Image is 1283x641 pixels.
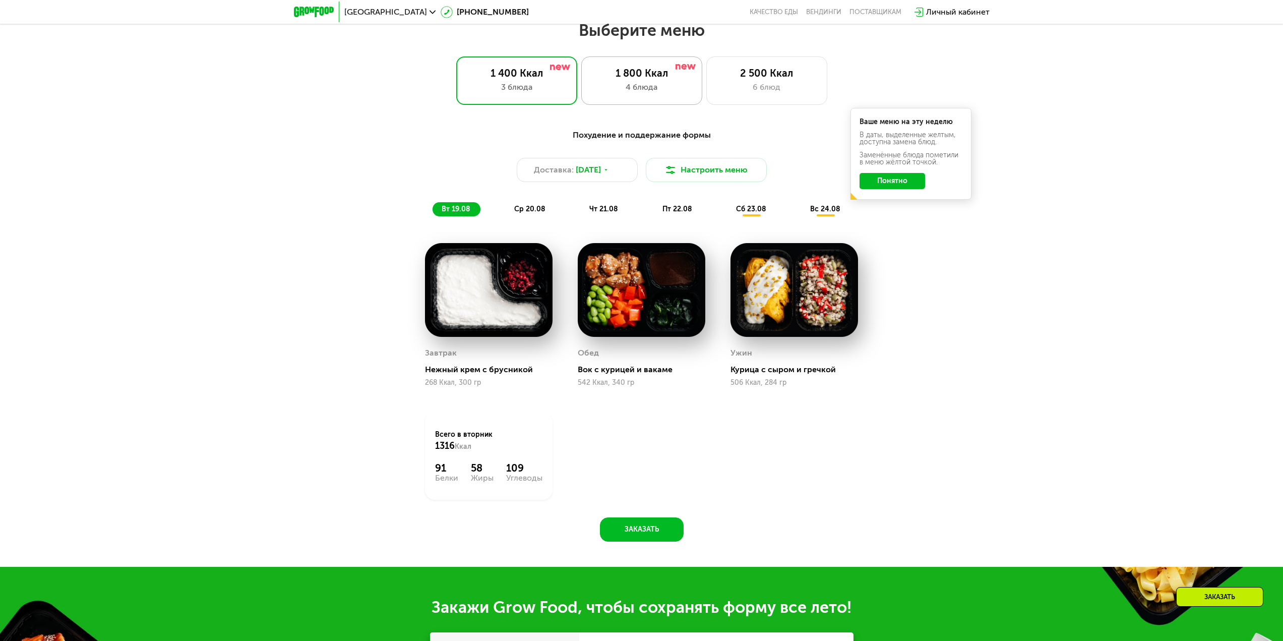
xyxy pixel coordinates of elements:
div: Личный кабинет [926,6,990,18]
div: 268 Ккал, 300 гр [425,379,553,387]
a: Качество еды [750,8,798,16]
button: Заказать [600,517,684,542]
div: Обед [578,345,599,361]
h2: Выберите меню [32,20,1251,40]
div: Вок с курицей и вакаме [578,365,713,375]
span: чт 21.08 [589,205,618,213]
div: Ужин [730,345,752,361]
div: Заказать [1176,587,1263,607]
button: Настроить меню [646,158,767,182]
div: Заменённые блюда пометили в меню жёлтой точкой. [860,152,962,166]
div: 2 500 Ккал [717,67,817,79]
div: Похудение и поддержание формы [343,129,940,142]
div: 3 блюда [467,81,567,93]
div: 542 Ккал, 340 гр [578,379,705,387]
div: 4 блюда [592,81,692,93]
span: Ккал [455,442,471,451]
div: 91 [435,462,458,474]
div: Нежный крем с брусникой [425,365,561,375]
div: Завтрак [425,345,457,361]
span: Доставка: [534,164,574,176]
div: Жиры [471,474,494,482]
div: Курица с сыром и гречкой [730,365,866,375]
div: 58 [471,462,494,474]
span: пт 22.08 [662,205,692,213]
div: 506 Ккал, 284 гр [730,379,858,387]
span: [GEOGRAPHIC_DATA] [344,8,427,16]
span: вт 19.08 [442,205,470,213]
a: Вендинги [806,8,841,16]
span: 1316 [435,440,455,451]
span: сб 23.08 [736,205,766,213]
span: вс 24.08 [810,205,840,213]
div: Ваше меню на эту неделю [860,119,962,126]
div: Углеводы [506,474,542,482]
div: 109 [506,462,542,474]
div: 1 800 Ккал [592,67,692,79]
div: поставщикам [849,8,901,16]
div: 1 400 Ккал [467,67,567,79]
a: [PHONE_NUMBER] [441,6,529,18]
button: Понятно [860,173,925,189]
span: ср 20.08 [514,205,545,213]
div: В даты, выделенные желтым, доступна замена блюд. [860,132,962,146]
div: Белки [435,474,458,482]
div: Всего в вторник [435,430,542,452]
span: [DATE] [576,164,601,176]
div: 6 блюд [717,81,817,93]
